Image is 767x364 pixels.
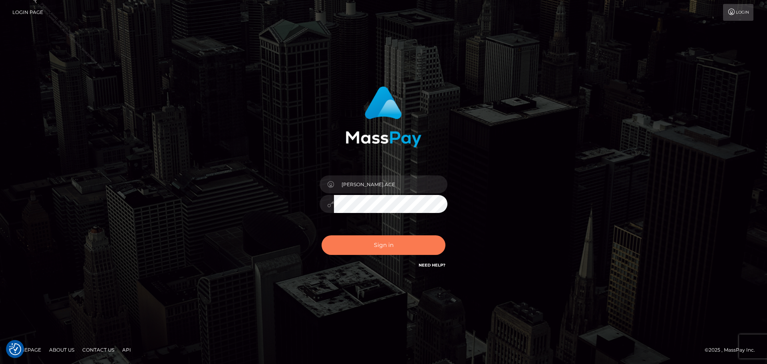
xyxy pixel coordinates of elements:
img: Revisit consent button [9,343,21,355]
a: About Us [46,344,77,356]
a: Login [723,4,753,21]
a: Homepage [9,344,44,356]
a: Login Page [12,4,43,21]
a: Need Help? [419,263,445,268]
input: Username... [334,175,447,193]
a: Contact Us [79,344,117,356]
img: MassPay Login [346,86,421,147]
button: Consent Preferences [9,343,21,355]
div: © 2025 , MassPay Inc. [705,346,761,354]
button: Sign in [322,235,445,255]
a: API [119,344,134,356]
